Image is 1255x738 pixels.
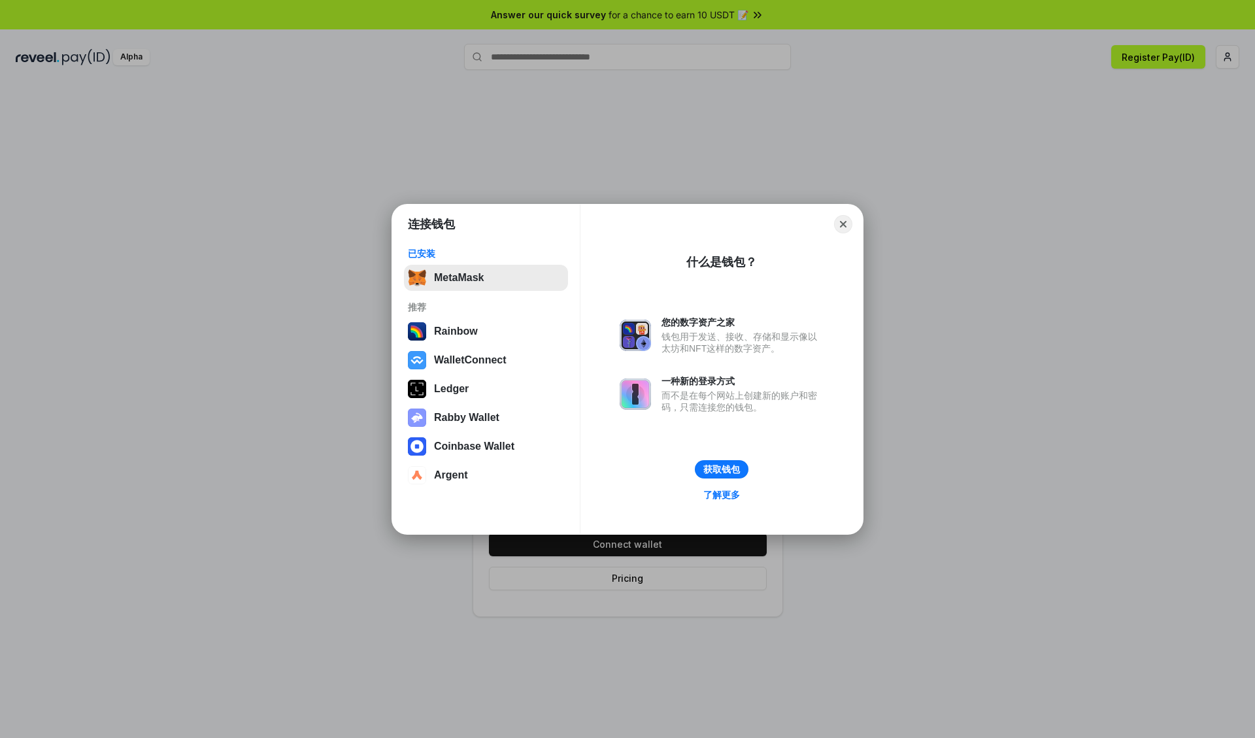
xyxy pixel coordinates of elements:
[834,215,852,233] button: Close
[408,301,564,313] div: 推荐
[703,489,740,501] div: 了解更多
[404,347,568,373] button: WalletConnect
[408,437,426,456] img: svg+xml,%3Csvg%20width%3D%2228%22%20height%3D%2228%22%20viewBox%3D%220%200%2028%2028%22%20fill%3D...
[434,441,514,452] div: Coinbase Wallet
[661,331,824,354] div: 钱包用于发送、接收、存储和显示像以太坊和NFT这样的数字资产。
[404,433,568,460] button: Coinbase Wallet
[408,466,426,484] img: svg+xml,%3Csvg%20width%3D%2228%22%20height%3D%2228%22%20viewBox%3D%220%200%2028%2028%22%20fill%3D...
[434,412,499,424] div: Rabby Wallet
[408,248,564,260] div: 已安装
[408,216,455,232] h1: 连接钱包
[703,463,740,475] div: 获取钱包
[408,322,426,341] img: svg+xml,%3Csvg%20width%3D%22120%22%20height%3D%22120%22%20viewBox%3D%220%200%20120%20120%22%20fil...
[686,254,757,270] div: 什么是钱包？
[404,376,568,402] button: Ledger
[661,390,824,413] div: 而不是在每个网站上创建新的账户和密码，只需连接您的钱包。
[695,460,748,478] button: 获取钱包
[404,405,568,431] button: Rabby Wallet
[434,469,468,481] div: Argent
[661,375,824,387] div: 一种新的登录方式
[695,486,748,503] a: 了解更多
[408,409,426,427] img: svg+xml,%3Csvg%20xmlns%3D%22http%3A%2F%2Fwww.w3.org%2F2000%2Fsvg%22%20fill%3D%22none%22%20viewBox...
[408,351,426,369] img: svg+xml,%3Csvg%20width%3D%2228%22%20height%3D%2228%22%20viewBox%3D%220%200%2028%2028%22%20fill%3D...
[434,326,478,337] div: Rainbow
[408,269,426,287] img: svg+xml,%3Csvg%20fill%3D%22none%22%20height%3D%2233%22%20viewBox%3D%220%200%2035%2033%22%20width%...
[434,272,484,284] div: MetaMask
[404,462,568,488] button: Argent
[434,383,469,395] div: Ledger
[404,265,568,291] button: MetaMask
[661,316,824,328] div: 您的数字资产之家
[620,378,651,410] img: svg+xml,%3Csvg%20xmlns%3D%22http%3A%2F%2Fwww.w3.org%2F2000%2Fsvg%22%20fill%3D%22none%22%20viewBox...
[408,380,426,398] img: svg+xml,%3Csvg%20xmlns%3D%22http%3A%2F%2Fwww.w3.org%2F2000%2Fsvg%22%20width%3D%2228%22%20height%3...
[404,318,568,344] button: Rainbow
[434,354,507,366] div: WalletConnect
[620,320,651,351] img: svg+xml,%3Csvg%20xmlns%3D%22http%3A%2F%2Fwww.w3.org%2F2000%2Fsvg%22%20fill%3D%22none%22%20viewBox...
